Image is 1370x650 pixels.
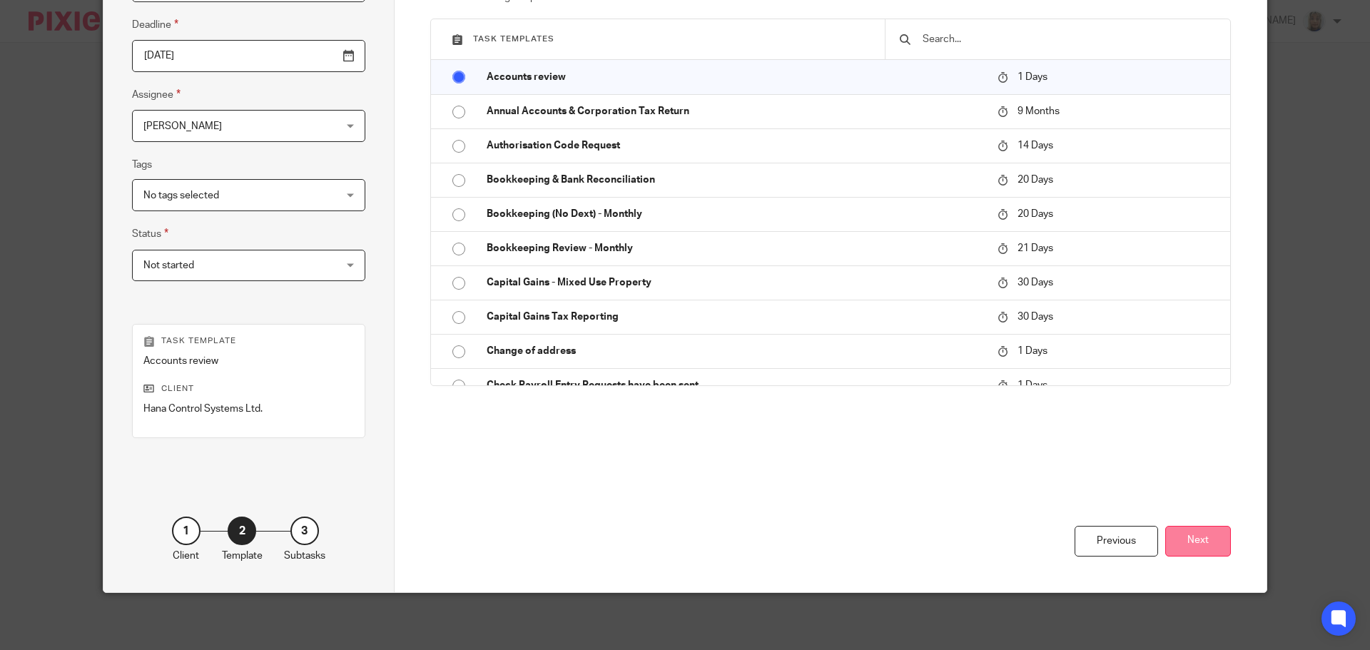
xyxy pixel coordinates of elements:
[222,549,263,563] p: Template
[1018,175,1053,185] span: 20 Days
[487,378,983,392] p: Check Payroll Entry Requests have been sent
[132,86,181,103] label: Assignee
[1018,141,1053,151] span: 14 Days
[487,207,983,221] p: Bookkeeping (No Dext) - Monthly
[1018,380,1047,390] span: 1 Days
[1018,72,1047,82] span: 1 Days
[290,517,319,545] div: 3
[1018,209,1053,219] span: 20 Days
[921,31,1216,47] input: Search...
[487,275,983,290] p: Capital Gains - Mixed Use Property
[143,260,194,270] span: Not started
[487,310,983,324] p: Capital Gains Tax Reporting
[132,158,152,172] label: Tags
[228,517,256,545] div: 2
[1018,278,1053,288] span: 30 Days
[143,121,222,131] span: [PERSON_NAME]
[487,173,983,187] p: Bookkeeping & Bank Reconciliation
[473,35,554,43] span: Task templates
[143,383,354,395] p: Client
[172,517,201,545] div: 1
[1165,526,1231,557] button: Next
[132,40,365,72] input: Use the arrow keys to pick a date
[173,549,199,563] p: Client
[284,549,325,563] p: Subtasks
[1018,243,1053,253] span: 21 Days
[487,70,983,84] p: Accounts review
[143,402,354,416] p: Hana Control Systems Ltd.
[143,335,354,347] p: Task template
[143,191,219,200] span: No tags selected
[143,354,354,368] p: Accounts review
[1018,312,1053,322] span: 30 Days
[487,104,983,118] p: Annual Accounts & Corporation Tax Return
[132,16,178,33] label: Deadline
[487,344,983,358] p: Change of address
[132,225,168,242] label: Status
[1075,526,1158,557] div: Previous
[487,138,983,153] p: Authorisation Code Request
[1018,346,1047,356] span: 1 Days
[1018,106,1060,116] span: 9 Months
[487,241,983,255] p: Bookkeeping Review - Monthly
